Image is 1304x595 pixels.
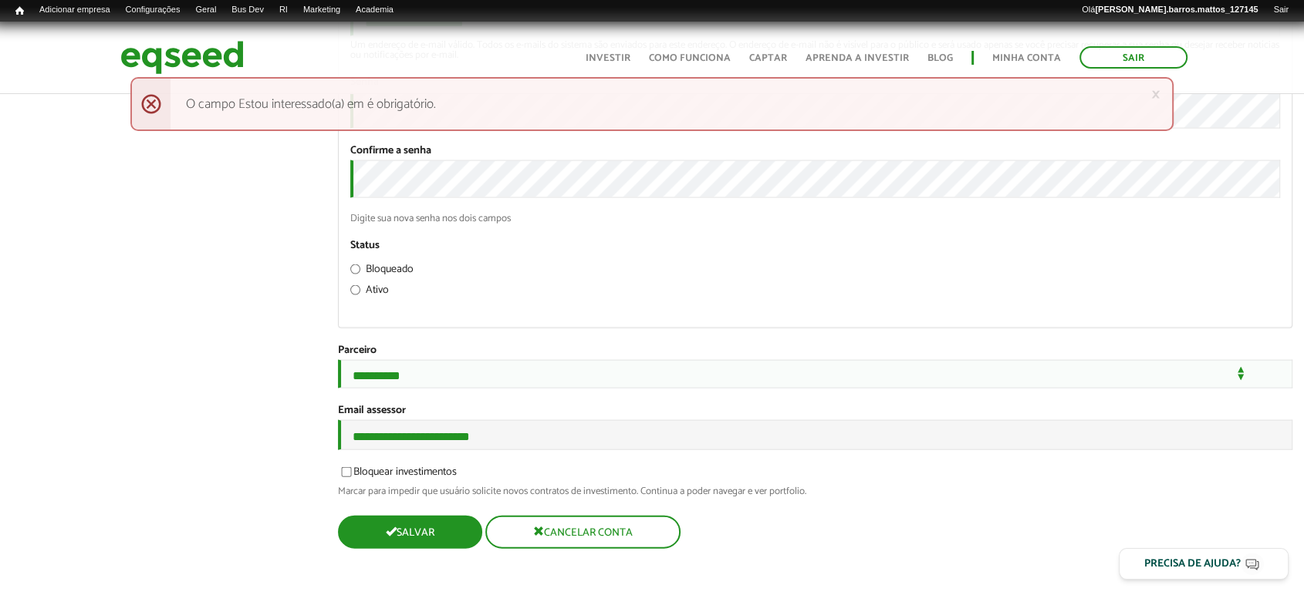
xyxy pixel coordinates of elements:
[1265,4,1296,16] a: Sair
[32,4,118,16] a: Adicionar empresa
[1074,4,1265,16] a: Olá[PERSON_NAME].barros.mattos_127145
[15,5,24,16] span: Início
[586,53,630,63] a: Investir
[296,4,348,16] a: Marketing
[1151,86,1160,103] a: ×
[992,53,1061,63] a: Minha conta
[649,53,731,63] a: Como funciona
[348,4,401,16] a: Academia
[350,285,389,301] label: Ativo
[749,53,787,63] a: Captar
[187,4,224,16] a: Geral
[350,285,360,295] input: Ativo
[350,264,414,280] label: Bloqueado
[485,516,681,549] button: Cancelar conta
[118,4,188,16] a: Configurações
[272,4,296,16] a: RI
[350,213,1281,224] div: Digite sua nova senha nos dois campos
[338,486,1293,496] div: Marcar para impedir que usuário solicite novos contratos de investimento. Continua a poder navega...
[130,77,1174,131] div: O campo Estou interessado(a) em é obrigatório.
[120,37,244,78] img: EqSeed
[350,264,360,274] input: Bloqueado
[338,467,457,482] label: Bloquear investimentos
[350,146,431,156] label: Confirme a senha
[338,405,406,416] label: Email assessor
[1079,46,1187,69] a: Sair
[806,53,909,63] a: Aprenda a investir
[333,467,360,477] input: Bloquear investimentos
[338,516,482,549] button: Salvar
[8,4,32,18] a: Início
[338,345,377,356] label: Parceiro
[927,53,953,63] a: Blog
[224,4,272,16] a: Bus Dev
[1095,5,1258,14] strong: [PERSON_NAME].barros.mattos_127145
[350,240,380,251] label: Status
